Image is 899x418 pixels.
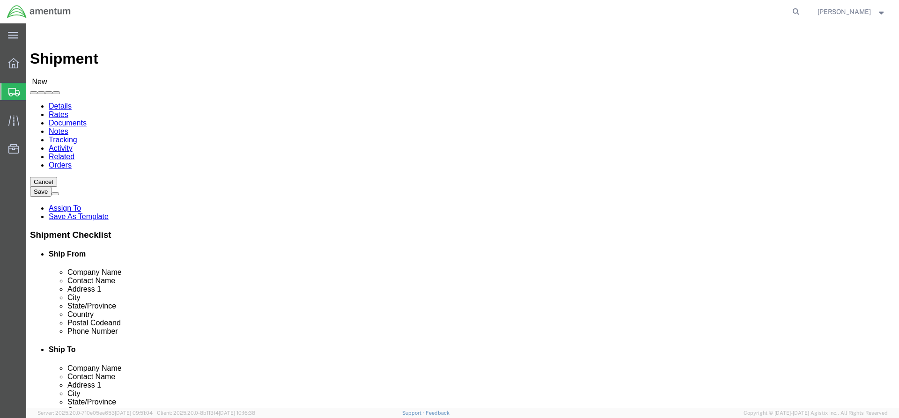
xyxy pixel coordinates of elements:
span: [DATE] 09:51:04 [115,410,153,416]
a: Support [402,410,426,416]
span: Kyle Recor [818,7,871,17]
a: Feedback [426,410,449,416]
img: logo [7,5,71,19]
button: [PERSON_NAME] [817,6,886,17]
span: Server: 2025.20.0-710e05ee653 [37,410,153,416]
span: Copyright © [DATE]-[DATE] Agistix Inc., All Rights Reserved [744,409,888,417]
span: [DATE] 10:16:38 [219,410,255,416]
span: Client: 2025.20.0-8b113f4 [157,410,255,416]
iframe: FS Legacy Container [26,23,899,408]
